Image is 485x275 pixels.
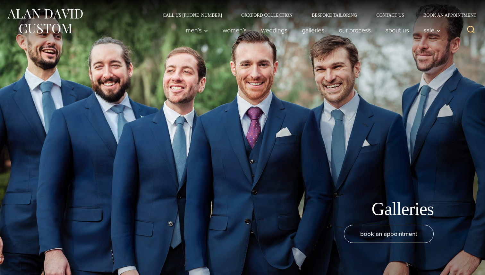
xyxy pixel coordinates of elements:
[360,229,417,238] span: book an appointment
[423,27,441,33] span: Sale
[153,13,232,17] a: Call Us [PHONE_NUMBER]
[6,7,83,36] img: Alan David Custom
[216,24,254,37] a: Women’s
[332,24,378,37] a: Our Process
[186,27,208,33] span: Men’s
[153,13,479,17] nav: Secondary Navigation
[232,13,302,17] a: Oxxford Collection
[367,13,414,17] a: Contact Us
[254,24,295,37] a: weddings
[295,24,332,37] a: Galleries
[372,198,434,220] h1: Galleries
[179,24,444,37] nav: Primary Navigation
[378,24,416,37] a: About Us
[414,13,479,17] a: Book an Appointment
[463,22,479,38] button: View Search Form
[302,13,367,17] a: Bespoke Tailoring
[344,225,434,243] a: book an appointment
